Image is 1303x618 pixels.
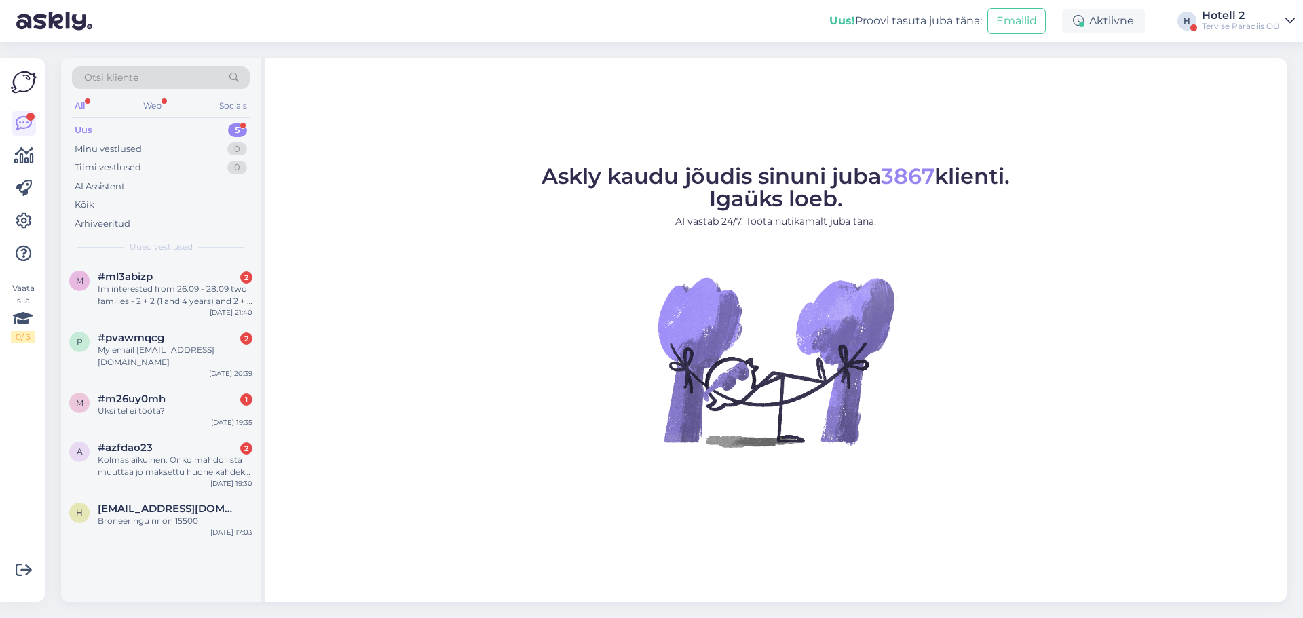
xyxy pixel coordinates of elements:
[98,271,153,283] span: #ml3abizp
[130,241,193,253] span: Uued vestlused
[75,142,142,156] div: Minu vestlused
[881,163,934,189] span: 3867
[829,13,982,29] div: Proovi tasuta juba täna:
[98,442,153,454] span: #azfdao23
[829,14,855,27] b: Uus!
[11,69,37,95] img: Askly Logo
[210,527,252,537] div: [DATE] 17:03
[140,97,164,115] div: Web
[75,161,141,174] div: Tiimi vestlused
[77,446,83,457] span: a
[76,275,83,286] span: m
[654,239,898,484] img: No Chat active
[11,282,35,343] div: Vaata siia
[98,344,252,368] div: My email [EMAIL_ADDRESS][DOMAIN_NAME]
[1202,10,1280,21] div: Hotell 2
[542,163,1010,212] span: Askly kaudu jõudis sinuni juba klienti. Igaüks loeb.
[11,331,35,343] div: 0 / 3
[1177,12,1196,31] div: H
[209,368,252,379] div: [DATE] 20:39
[227,161,247,174] div: 0
[75,217,130,231] div: Arhiveeritud
[77,336,83,347] span: p
[240,271,252,284] div: 2
[227,142,247,156] div: 0
[210,478,252,488] div: [DATE] 19:30
[98,393,166,405] span: #m26uy0mh
[76,507,83,518] span: h
[210,307,252,317] div: [DATE] 21:40
[75,180,125,193] div: AI Assistent
[72,97,88,115] div: All
[76,398,83,408] span: m
[98,283,252,307] div: Im interested from 26.09 - 28.09 two families - 2 + 2 (1 and 4 years) and 2 + 2 (2 and 6). What c...
[240,442,252,455] div: 2
[98,405,252,417] div: Uksi tel ei tööta?
[228,123,247,137] div: 5
[1202,21,1280,32] div: Tervise Paradiis OÜ
[987,8,1046,34] button: Emailid
[1202,10,1295,32] a: Hotell 2Tervise Paradiis OÜ
[98,503,239,515] span: heldikask05@gmail.com
[542,214,1010,229] p: AI vastab 24/7. Tööta nutikamalt juba täna.
[240,393,252,406] div: 1
[84,71,138,85] span: Otsi kliente
[75,198,94,212] div: Kõik
[240,332,252,345] div: 2
[211,417,252,427] div: [DATE] 19:35
[98,515,252,527] div: Broneeringu nr on 15500
[216,97,250,115] div: Socials
[98,454,252,478] div: Kolmas aikuinen. Onko mahdollista muuttaa jo maksettu huone kahdeksi 2 [PERSON_NAME] huoneeksi.
[98,332,164,344] span: #pvawmqcg
[1062,9,1145,33] div: Aktiivne
[75,123,92,137] div: Uus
